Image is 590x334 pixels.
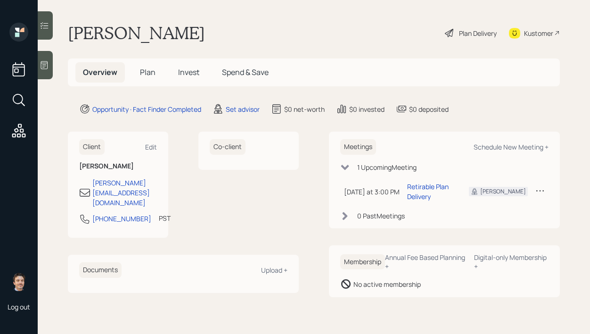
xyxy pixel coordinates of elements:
div: Kustomer [524,28,553,38]
h6: Client [79,139,105,155]
div: [PERSON_NAME][EMAIL_ADDRESS][DOMAIN_NAME] [92,178,157,208]
div: Plan Delivery [459,28,497,38]
h1: [PERSON_NAME] [68,23,205,43]
div: 0 Past Meeting s [357,211,405,221]
span: Plan [140,67,156,77]
div: Opportunity · Fact Finder Completed [92,104,201,114]
div: Digital-only Membership + [474,253,549,271]
div: Edit [145,142,157,151]
div: No active membership [353,279,421,289]
div: 1 Upcoming Meeting [357,162,417,172]
h6: Membership [340,254,385,270]
span: Spend & Save [222,67,269,77]
div: $0 net-worth [284,104,325,114]
div: Set advisor [226,104,260,114]
div: Retirable Plan Delivery [407,182,454,201]
div: $0 invested [349,104,385,114]
div: PST [159,213,171,223]
img: robby-grisanti-headshot.png [9,272,28,291]
h6: Documents [79,262,122,278]
h6: [PERSON_NAME] [79,162,157,170]
div: [PHONE_NUMBER] [92,214,151,224]
div: $0 deposited [409,104,449,114]
div: [DATE] at 3:00 PM [344,187,400,197]
div: [PERSON_NAME] [480,187,526,196]
h6: Meetings [340,139,376,155]
span: Invest [178,67,199,77]
div: Annual Fee Based Planning + [385,253,467,271]
div: Upload + [261,266,287,275]
span: Overview [83,67,117,77]
div: Log out [8,302,30,311]
h6: Co-client [210,139,246,155]
div: Schedule New Meeting + [474,142,549,151]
